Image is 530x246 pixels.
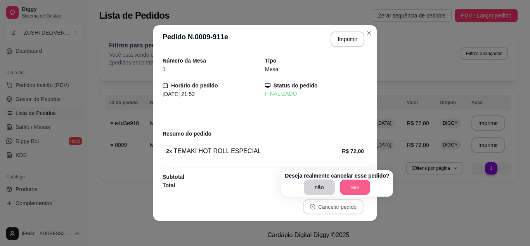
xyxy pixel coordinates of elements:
[163,58,206,64] strong: Número da Mesa
[163,174,184,180] strong: Subtotal
[303,199,363,215] button: close-circleCancelar pedido
[163,131,211,137] strong: Resumo do pedido
[265,90,367,98] div: FINALIZADO
[265,66,278,72] span: Mesa
[340,180,370,195] button: Sim
[265,58,276,64] strong: Tipo
[304,180,335,195] button: não
[163,66,166,72] span: 1
[342,148,364,154] strong: R$ 72,00
[166,147,342,156] div: TEMAKI HOT ROLL ESPECIAL
[166,148,172,154] strong: 2 x
[163,83,168,88] span: calendar
[363,27,375,39] button: Close
[163,31,228,47] h3: Pedido N. 0009-911e
[163,182,175,188] strong: Total
[285,172,389,180] p: Deseja realmente cancelar esse pedido?
[274,82,318,89] strong: Status do pedido
[171,82,218,89] strong: Horário do pedido
[310,204,315,209] span: close-circle
[163,91,195,97] span: [DATE] 21:52
[265,83,270,88] span: desktop
[331,31,364,47] button: Imprimir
